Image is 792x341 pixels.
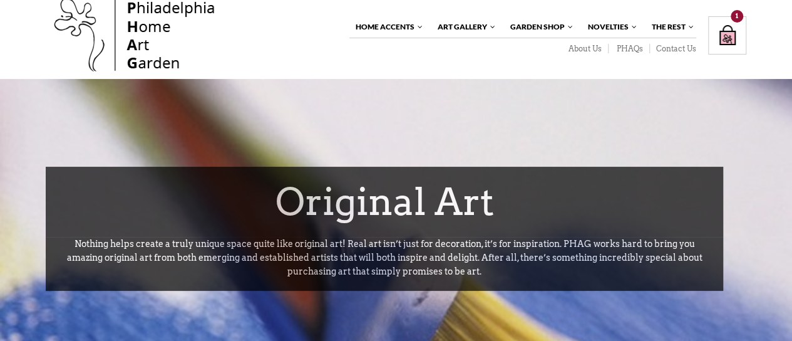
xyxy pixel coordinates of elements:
a: About Us [560,44,609,54]
a: Art Gallery [431,16,496,38]
a: PHAQs [609,44,650,54]
p: Nothing helps create a truly unique space quite like original art! Real art isn’t just for decora... [46,237,723,291]
a: Garden Shop [504,16,574,38]
h1: Original Art [46,167,723,237]
a: Contact Us [650,44,696,54]
a: Novelties [582,16,638,38]
a: The Rest [645,16,695,38]
div: 1 [731,10,743,23]
a: Home Accents [349,16,424,38]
